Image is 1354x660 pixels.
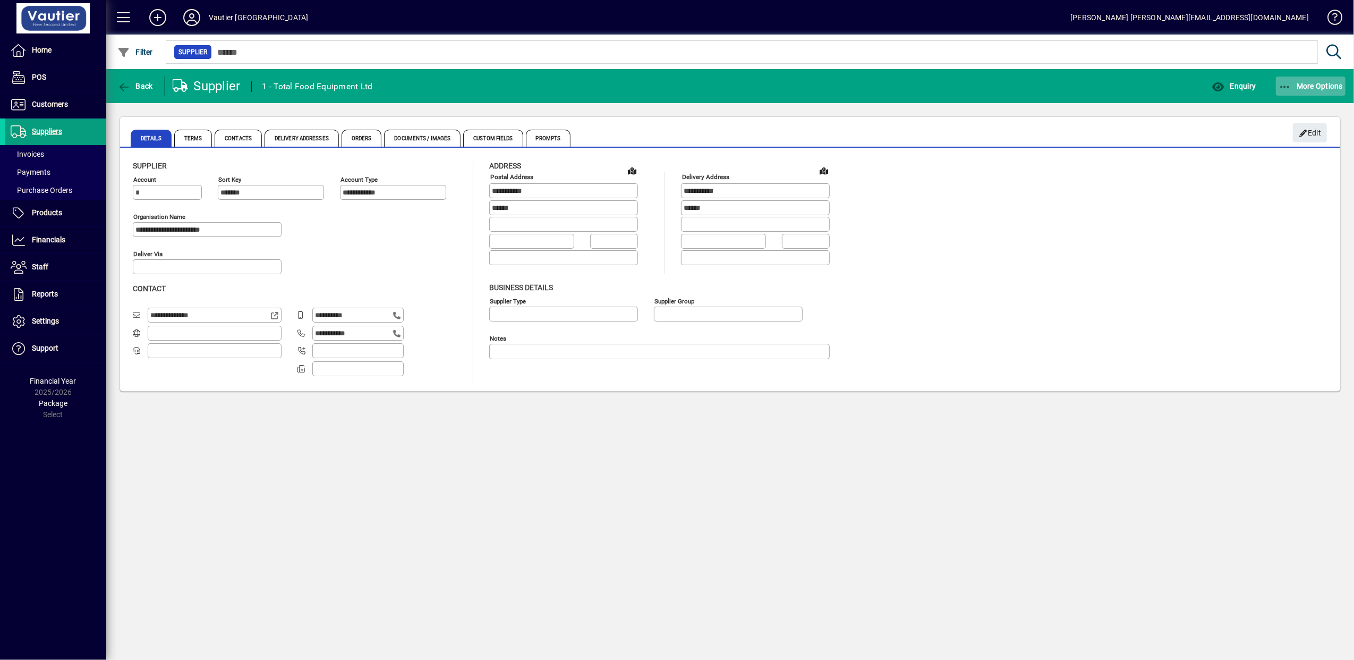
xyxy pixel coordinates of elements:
[131,130,172,147] span: Details
[1299,124,1322,142] span: Edit
[133,176,156,183] mat-label: Account
[265,130,339,147] span: Delivery Addresses
[5,227,106,253] a: Financials
[340,176,378,183] mat-label: Account Type
[624,162,641,179] a: View on map
[173,78,241,95] div: Supplier
[115,77,156,96] button: Back
[209,9,308,26] div: Vautier [GEOGRAPHIC_DATA]
[654,297,694,304] mat-label: Supplier group
[32,73,46,81] span: POS
[342,130,382,147] span: Orders
[5,308,106,335] a: Settings
[218,176,241,183] mat-label: Sort key
[175,8,209,27] button: Profile
[115,43,156,62] button: Filter
[5,64,106,91] a: POS
[490,297,526,304] mat-label: Supplier type
[30,377,76,385] span: Financial Year
[32,344,58,352] span: Support
[489,162,521,170] span: Address
[174,130,212,147] span: Terms
[32,127,62,136] span: Suppliers
[133,284,166,293] span: Contact
[490,334,506,342] mat-label: Notes
[1276,77,1346,96] button: More Options
[526,130,571,147] span: Prompts
[32,263,48,271] span: Staff
[5,335,106,362] a: Support
[39,399,67,408] span: Package
[215,130,262,147] span: Contacts
[106,77,165,96] app-page-header-button: Back
[5,37,106,64] a: Home
[133,250,163,258] mat-label: Deliver via
[32,290,58,298] span: Reports
[178,47,207,57] span: Supplier
[117,82,153,90] span: Back
[463,130,523,147] span: Custom Fields
[32,46,52,54] span: Home
[32,235,65,244] span: Financials
[11,168,50,176] span: Payments
[5,91,106,118] a: Customers
[5,281,106,308] a: Reports
[5,163,106,181] a: Payments
[11,186,72,194] span: Purchase Orders
[32,317,59,325] span: Settings
[133,162,167,170] span: Supplier
[1319,2,1341,37] a: Knowledge Base
[262,78,373,95] div: 1 - Total Food Equipment Ltd
[1209,77,1258,96] button: Enquiry
[1293,123,1327,142] button: Edit
[815,162,832,179] a: View on map
[32,208,62,217] span: Products
[5,254,106,281] a: Staff
[5,145,106,163] a: Invoices
[117,48,153,56] span: Filter
[5,200,106,226] a: Products
[1279,82,1343,90] span: More Options
[11,150,44,158] span: Invoices
[489,283,553,292] span: Business details
[141,8,175,27] button: Add
[133,213,185,221] mat-label: Organisation name
[32,100,68,108] span: Customers
[5,181,106,199] a: Purchase Orders
[1070,9,1309,26] div: [PERSON_NAME] [PERSON_NAME][EMAIL_ADDRESS][DOMAIN_NAME]
[1212,82,1256,90] span: Enquiry
[384,130,461,147] span: Documents / Images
